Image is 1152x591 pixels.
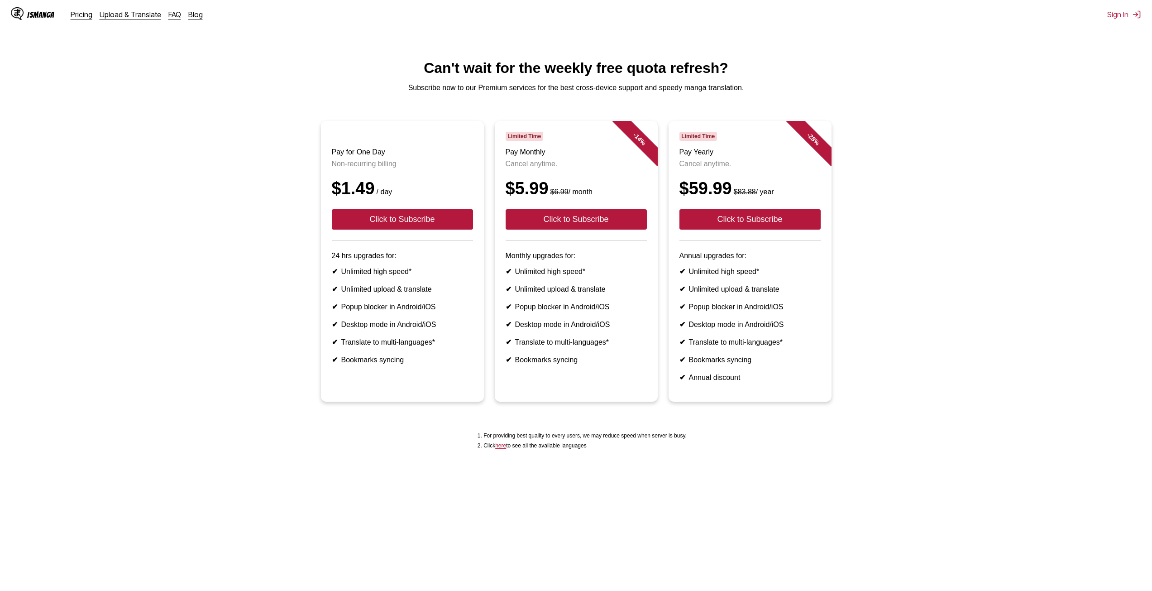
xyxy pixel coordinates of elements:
li: Bookmarks syncing [679,356,821,364]
a: Available languages [495,442,506,449]
p: Non-recurring billing [332,160,473,168]
li: Unlimited high speed* [679,267,821,276]
b: ✔ [679,303,685,311]
div: IsManga [27,10,54,19]
div: $1.49 [332,179,473,198]
button: Sign In [1107,10,1141,19]
b: ✔ [506,338,511,346]
h1: Can't wait for the weekly free quota refresh? [7,60,1145,77]
b: ✔ [506,321,511,328]
li: Unlimited upload & translate [332,285,473,293]
li: Desktop mode in Android/iOS [506,320,647,329]
b: ✔ [679,356,685,364]
img: IsManga Logo [11,7,24,20]
button: Click to Subscribe [679,209,821,230]
a: IsManga LogoIsManga [11,7,71,22]
li: For providing best quality to every users, we may reduce speed when server is busy. [483,432,687,439]
small: / day [375,188,392,196]
li: Desktop mode in Android/iOS [332,320,473,329]
li: Bookmarks syncing [506,356,647,364]
li: Bookmarks syncing [332,356,473,364]
li: Translate to multi-languages* [332,338,473,346]
b: ✔ [679,374,685,381]
p: Cancel anytime. [679,160,821,168]
li: Desktop mode in Android/iOS [679,320,821,329]
li: Unlimited high speed* [506,267,647,276]
li: Unlimited high speed* [332,267,473,276]
h3: Pay Yearly [679,148,821,156]
li: Translate to multi-languages* [679,338,821,346]
b: ✔ [332,321,338,328]
b: ✔ [679,285,685,293]
div: - 14 % [612,112,666,166]
p: Monthly upgrades for: [506,252,647,260]
p: 24 hrs upgrades for: [332,252,473,260]
button: Click to Subscribe [506,209,647,230]
li: Popup blocker in Android/iOS [506,303,647,311]
h3: Pay Monthly [506,148,647,156]
li: Unlimited upload & translate [506,285,647,293]
s: $6.99 [550,188,569,196]
b: ✔ [679,268,685,275]
b: ✔ [506,303,511,311]
b: ✔ [506,285,511,293]
div: - 28 % [786,112,840,166]
button: Click to Subscribe [332,209,473,230]
p: Cancel anytime. [506,160,647,168]
b: ✔ [679,338,685,346]
span: Limited Time [506,132,543,141]
li: Translate to multi-languages* [506,338,647,346]
b: ✔ [506,356,511,364]
small: / year [732,188,774,196]
small: / month [549,188,593,196]
p: Subscribe now to our Premium services for the best cross-device support and speedy manga translat... [7,84,1145,92]
b: ✔ [506,268,511,275]
li: Unlimited upload & translate [679,285,821,293]
img: Sign out [1132,10,1141,19]
b: ✔ [332,338,338,346]
p: Annual upgrades for: [679,252,821,260]
s: $83.88 [734,188,756,196]
div: $59.99 [679,179,821,198]
b: ✔ [332,285,338,293]
span: Limited Time [679,132,717,141]
a: FAQ [168,10,181,19]
li: Annual discount [679,373,821,382]
b: ✔ [332,303,338,311]
h3: Pay for One Day [332,148,473,156]
div: $5.99 [506,179,647,198]
b: ✔ [332,356,338,364]
li: Popup blocker in Android/iOS [332,303,473,311]
li: Popup blocker in Android/iOS [679,303,821,311]
b: ✔ [679,321,685,328]
b: ✔ [332,268,338,275]
li: Click to see all the available languages [483,442,687,449]
a: Upload & Translate [100,10,161,19]
a: Blog [188,10,203,19]
a: Pricing [71,10,92,19]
